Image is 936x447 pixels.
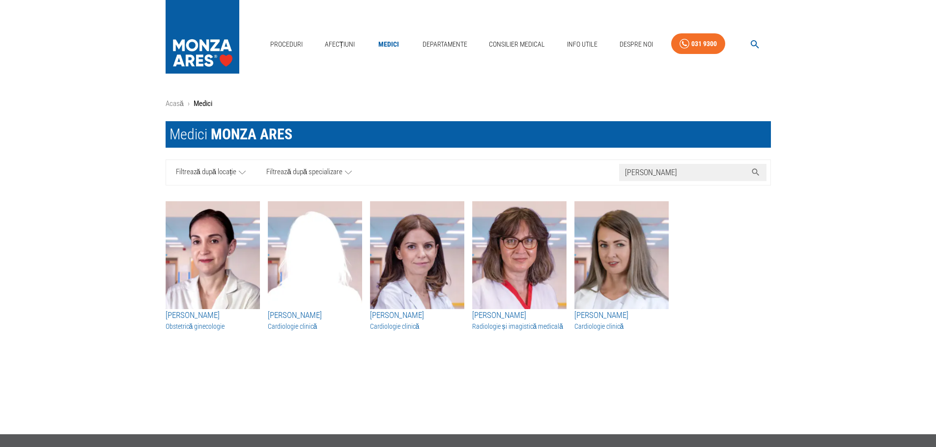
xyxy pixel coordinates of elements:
[166,99,184,108] a: Acasă
[268,309,362,322] h3: [PERSON_NAME]
[574,309,669,322] h3: [PERSON_NAME]
[574,321,669,331] h3: Cardiologie clinică
[370,201,464,309] img: Dr. Diana Bălan
[166,160,256,185] a: Filtrează după locație
[671,33,725,54] a: 031 9300
[166,321,260,331] h3: Obstetrică ginecologie
[472,321,567,331] h3: Radiologie și imagistică medicală
[266,34,307,54] a: Proceduri
[574,309,669,332] a: [PERSON_NAME]Cardiologie clinică
[574,201,669,309] img: Dr. Diana Coman
[166,309,260,322] h3: [PERSON_NAME]
[616,34,657,54] a: Despre Noi
[194,98,212,109] p: Medici
[166,201,260,309] img: Dr. Diana Aldeș
[472,201,567,309] img: Dr. Diana Modoi
[563,34,601,54] a: Info Utile
[211,126,292,143] span: MONZA ARES
[268,201,362,309] img: Dr. Diana Zamfir
[419,34,471,54] a: Departamente
[266,166,342,179] span: Filtrează după specializare
[166,98,771,109] nav: breadcrumb
[321,34,359,54] a: Afecțiuni
[268,309,362,332] a: [PERSON_NAME]Cardiologie clinică
[485,34,549,54] a: Consilier Medical
[256,160,362,185] a: Filtrează după specializare
[370,309,464,332] a: [PERSON_NAME]Cardiologie clinică
[188,98,190,109] li: ›
[268,321,362,331] h3: Cardiologie clinică
[472,309,567,332] a: [PERSON_NAME]Radiologie și imagistică medicală
[166,309,260,332] a: [PERSON_NAME]Obstetrică ginecologie
[373,34,404,54] a: Medici
[472,309,567,322] h3: [PERSON_NAME]
[691,38,717,50] div: 031 9300
[370,309,464,322] h3: [PERSON_NAME]
[170,125,292,144] div: Medici
[370,321,464,331] h3: Cardiologie clinică
[176,166,237,179] span: Filtrează după locație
